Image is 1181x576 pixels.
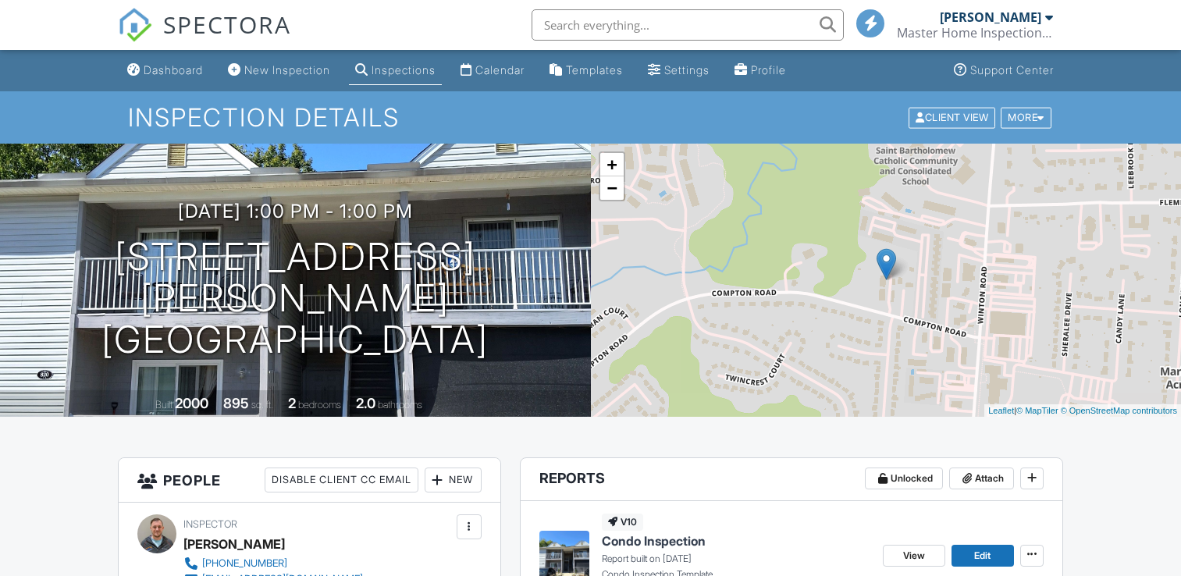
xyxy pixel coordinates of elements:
[175,395,208,411] div: 2000
[642,56,716,85] a: Settings
[600,153,624,176] a: Zoom in
[454,56,531,85] a: Calendar
[298,399,341,411] span: bedrooms
[178,201,413,222] h3: [DATE] 1:00 pm - 1:00 pm
[349,56,442,85] a: Inspections
[223,395,249,411] div: 895
[475,63,525,76] div: Calendar
[118,21,291,54] a: SPECTORA
[988,406,1014,415] a: Leaflet
[970,63,1054,76] div: Support Center
[202,557,287,570] div: [PHONE_NUMBER]
[222,56,336,85] a: New Inspection
[751,63,786,76] div: Profile
[600,176,624,200] a: Zoom out
[907,111,999,123] a: Client View
[532,9,844,41] input: Search everything...
[566,63,623,76] div: Templates
[119,458,500,503] h3: People
[25,236,566,360] h1: [STREET_ADDRESS][PERSON_NAME] [GEOGRAPHIC_DATA]
[288,395,296,411] div: 2
[144,63,203,76] div: Dashboard
[940,9,1041,25] div: [PERSON_NAME]
[372,63,436,76] div: Inspections
[155,399,173,411] span: Built
[425,468,482,492] div: New
[728,56,792,85] a: Company Profile
[664,63,710,76] div: Settings
[183,556,363,571] a: [PHONE_NUMBER]
[163,8,291,41] span: SPECTORA
[1001,107,1051,128] div: More
[1016,406,1058,415] a: © MapTiler
[265,468,418,492] div: Disable Client CC Email
[378,399,422,411] span: bathrooms
[128,104,1053,131] h1: Inspection Details
[543,56,629,85] a: Templates
[251,399,273,411] span: sq. ft.
[183,532,285,556] div: [PERSON_NAME]
[244,63,330,76] div: New Inspection
[909,107,995,128] div: Client View
[183,518,237,530] span: Inspector
[356,395,375,411] div: 2.0
[984,404,1181,418] div: |
[121,56,209,85] a: Dashboard
[1061,406,1177,415] a: © OpenStreetMap contributors
[948,56,1060,85] a: Support Center
[897,25,1053,41] div: Master Home Inspection Services
[118,8,152,42] img: The Best Home Inspection Software - Spectora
